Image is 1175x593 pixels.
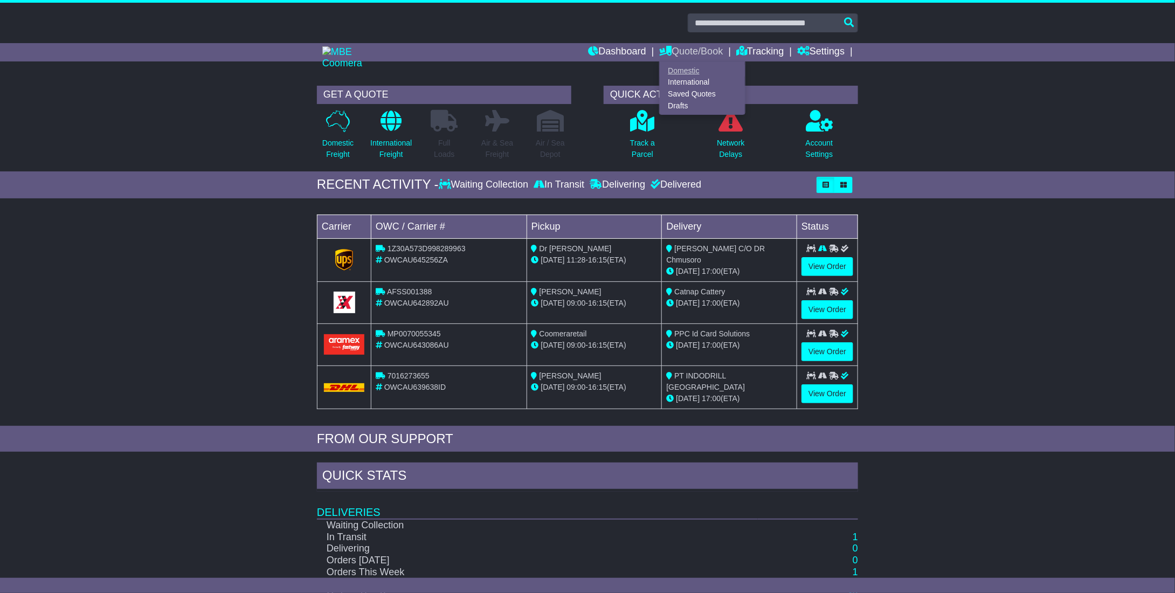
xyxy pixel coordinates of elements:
[531,382,658,393] div: - (ETA)
[388,244,466,253] span: 1Z30A573D998289963
[588,299,607,307] span: 16:15
[317,463,858,492] div: Quick Stats
[317,543,758,555] td: Delivering
[370,137,412,160] p: International Freight
[317,431,858,447] div: FROM OUR SUPPORT
[676,267,700,275] span: [DATE]
[588,256,607,264] span: 16:15
[797,215,858,238] td: Status
[805,109,834,166] a: AccountSettings
[531,179,587,191] div: In Transit
[702,267,721,275] span: 17:00
[531,254,658,266] div: - (ETA)
[587,179,648,191] div: Delivering
[334,292,355,313] img: GetCarrierServiceLogo
[322,109,354,166] a: DomesticFreight
[317,215,371,238] td: Carrier
[567,299,586,307] span: 09:00
[541,299,565,307] span: [DATE]
[676,394,700,403] span: [DATE]
[676,299,700,307] span: [DATE]
[317,555,758,567] td: Orders [DATE]
[324,383,364,392] img: DHL.png
[317,492,858,519] td: Deliveries
[806,137,833,160] p: Account Settings
[588,341,607,349] span: 16:15
[567,256,586,264] span: 11:28
[388,329,441,338] span: MP0070055345
[660,77,745,88] a: International
[674,287,725,296] span: Catnap Cattery
[797,43,845,61] a: Settings
[666,371,745,391] span: PT INDODRILL [GEOGRAPHIC_DATA]
[384,299,449,307] span: OWCAU642892AU
[604,86,858,104] div: QUICK ACTIONS
[317,86,571,104] div: GET A QUOTE
[736,43,784,61] a: Tracking
[481,137,513,160] p: Air & Sea Freight
[853,567,858,577] a: 1
[630,109,655,166] a: Track aParcel
[370,109,412,166] a: InternationalFreight
[589,43,646,61] a: Dashboard
[801,257,853,276] a: View Order
[540,371,602,380] span: [PERSON_NAME]
[659,43,723,61] a: Quote/Book
[853,543,858,554] a: 0
[588,383,607,391] span: 16:15
[666,266,792,277] div: (ETA)
[324,334,364,354] img: Aramex.png
[801,342,853,361] a: View Order
[531,298,658,309] div: - (ETA)
[371,215,527,238] td: OWC / Carrier #
[439,179,531,191] div: Waiting Collection
[384,256,448,264] span: OWCAU645256ZA
[540,287,602,296] span: [PERSON_NAME]
[384,341,449,349] span: OWCAU643086AU
[660,65,745,77] a: Domestic
[317,532,758,543] td: In Transit
[801,300,853,319] a: View Order
[660,100,745,112] a: Drafts
[536,137,565,160] p: Air / Sea Depot
[540,244,612,253] span: Dr [PERSON_NAME]
[387,287,432,296] span: AFSS001388
[702,299,721,307] span: 17:00
[853,555,858,566] a: 0
[702,394,721,403] span: 17:00
[567,341,586,349] span: 09:00
[541,341,565,349] span: [DATE]
[384,383,446,391] span: OWCAU639638ID
[660,88,745,100] a: Saved Quotes
[662,215,797,238] td: Delivery
[659,61,745,115] div: Quote/Book
[666,340,792,351] div: (ETA)
[853,532,858,542] a: 1
[666,298,792,309] div: (ETA)
[540,329,587,338] span: Coomeraretail
[531,340,658,351] div: - (ETA)
[317,177,439,192] div: RECENT ACTIVITY -
[388,371,430,380] span: 7016273655
[630,137,655,160] p: Track a Parcel
[666,244,765,264] span: [PERSON_NAME] C/O DR Chmusoro
[702,341,721,349] span: 17:00
[322,137,354,160] p: Domestic Freight
[676,341,700,349] span: [DATE]
[567,383,586,391] span: 09:00
[541,256,565,264] span: [DATE]
[674,329,750,338] span: PPC Id Card Solutions
[801,384,853,403] a: View Order
[317,519,758,532] td: Waiting Collection
[431,137,458,160] p: Full Loads
[648,179,701,191] div: Delivered
[666,393,792,404] div: (ETA)
[317,567,758,578] td: Orders This Week
[716,109,745,166] a: NetworkDelays
[541,383,565,391] span: [DATE]
[527,215,662,238] td: Pickup
[335,249,354,271] img: GetCarrierServiceLogo
[717,137,744,160] p: Network Delays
